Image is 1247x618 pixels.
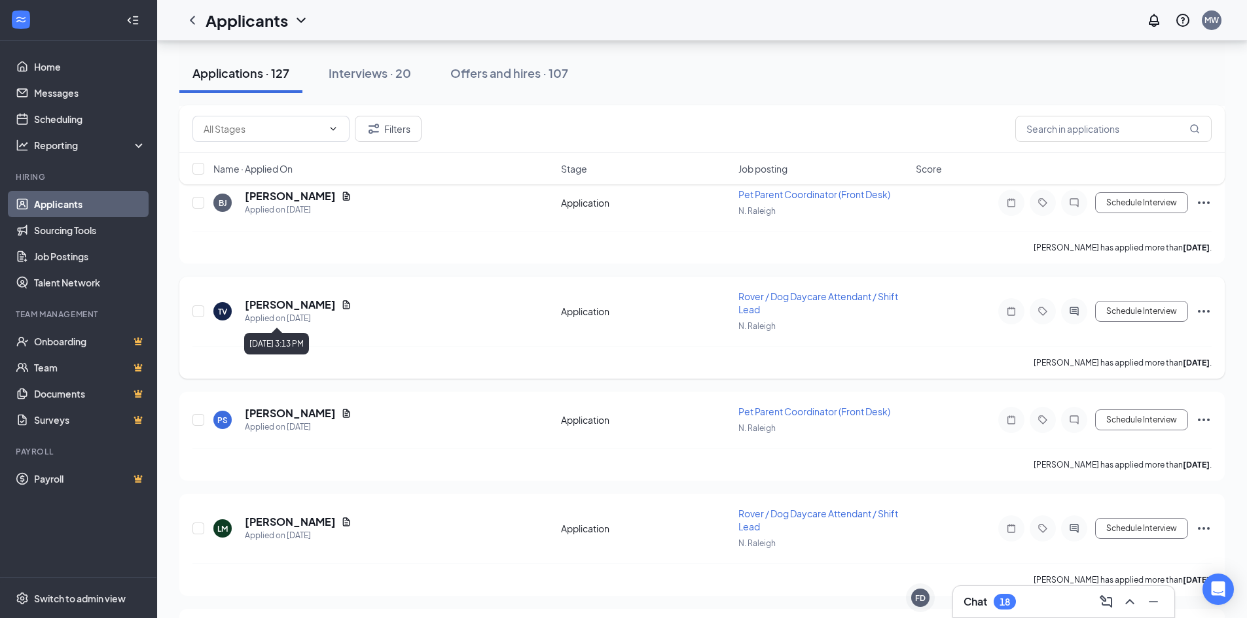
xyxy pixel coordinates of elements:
div: PS [217,415,228,426]
svg: QuestionInfo [1175,12,1191,28]
svg: Analysis [16,139,29,152]
div: Applied on [DATE] [245,312,352,325]
div: Offers and hires · 107 [450,65,568,81]
a: Messages [34,80,146,106]
b: [DATE] [1183,243,1210,252]
a: Sourcing Tools [34,217,146,243]
svg: Collapse [126,14,139,27]
div: [DATE] 3:13 PM [244,333,309,354]
div: TV [218,306,227,317]
a: TeamCrown [34,354,146,381]
p: [PERSON_NAME] has applied more than . [1034,357,1212,368]
svg: ChevronLeft [185,12,200,28]
h5: [PERSON_NAME] [245,515,336,529]
button: Schedule Interview [1095,301,1188,322]
div: Application [561,196,731,209]
svg: WorkstreamLogo [14,13,27,26]
a: PayrollCrown [34,466,146,492]
div: Applications · 127 [192,65,289,81]
svg: ChevronUp [1122,594,1138,609]
a: OnboardingCrown [34,328,146,354]
svg: ChatInactive [1066,197,1082,208]
svg: ChevronDown [293,12,309,28]
svg: Note [1003,415,1019,425]
div: LM [217,523,228,534]
input: Search in applications [1015,116,1212,142]
svg: Filter [366,121,382,137]
svg: Ellipses [1196,195,1212,211]
svg: ActiveChat [1066,306,1082,317]
div: MW [1204,14,1219,26]
div: Applied on [DATE] [245,529,352,542]
div: 18 [1000,596,1010,608]
svg: Document [341,517,352,527]
svg: ActiveChat [1066,523,1082,534]
button: Schedule Interview [1095,409,1188,430]
span: Pet Parent Coordinator (Front Desk) [738,405,890,417]
span: Score [916,162,942,175]
button: Schedule Interview [1095,192,1188,213]
span: Name · Applied On [213,162,293,175]
h1: Applicants [206,9,288,31]
div: Switch to admin view [34,592,126,605]
input: All Stages [204,122,323,136]
div: Reporting [34,139,147,152]
span: Rover / Dog Daycare Attendant / Shift Lead [738,290,898,315]
span: Stage [561,162,587,175]
svg: ComposeMessage [1098,594,1114,609]
svg: Tag [1035,415,1051,425]
span: N. Raleigh [738,423,776,433]
h5: [PERSON_NAME] [245,298,336,312]
a: SurveysCrown [34,407,146,433]
svg: MagnifyingGlass [1189,124,1200,134]
svg: Note [1003,197,1019,208]
b: [DATE] [1183,358,1210,368]
div: Team Management [16,309,143,320]
svg: Document [341,408,352,419]
span: N. Raleigh [738,206,776,216]
b: [DATE] [1183,460,1210,470]
a: Scheduling [34,106,146,132]
div: Open Intercom Messenger [1202,574,1234,605]
div: Hiring [16,171,143,182]
div: BJ [219,197,227,209]
div: Payroll [16,446,143,457]
svg: Tag [1035,306,1051,317]
button: Schedule Interview [1095,518,1188,539]
div: Application [561,522,731,535]
div: Application [561,305,731,318]
svg: Note [1003,306,1019,317]
h3: Chat [964,594,987,609]
button: Filter Filters [355,116,422,142]
a: Job Postings [34,243,146,269]
p: [PERSON_NAME] has applied more than . [1034,574,1212,585]
svg: Note [1003,523,1019,534]
svg: ChatInactive [1066,415,1082,425]
button: Minimize [1143,591,1164,612]
svg: Ellipses [1196,521,1212,536]
svg: ChevronDown [328,124,338,134]
b: [DATE] [1183,575,1210,585]
span: N. Raleigh [738,321,776,331]
div: Interviews · 20 [329,65,411,81]
a: DocumentsCrown [34,381,146,407]
button: ComposeMessage [1096,591,1117,612]
svg: Settings [16,592,29,605]
a: Home [34,54,146,80]
div: Applied on [DATE] [245,203,352,216]
svg: Document [341,300,352,310]
p: [PERSON_NAME] has applied more than . [1034,242,1212,253]
span: Rover / Dog Daycare Attendant / Shift Lead [738,507,898,532]
svg: Ellipses [1196,303,1212,319]
span: Job posting [738,162,787,175]
svg: Ellipses [1196,412,1212,428]
svg: Tag [1035,523,1051,534]
a: Talent Network [34,269,146,296]
div: Applied on [DATE] [245,421,352,434]
div: FD [915,592,926,604]
a: Applicants [34,191,146,217]
button: ChevronUp [1119,591,1140,612]
p: [PERSON_NAME] has applied more than . [1034,459,1212,470]
div: Application [561,413,731,426]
